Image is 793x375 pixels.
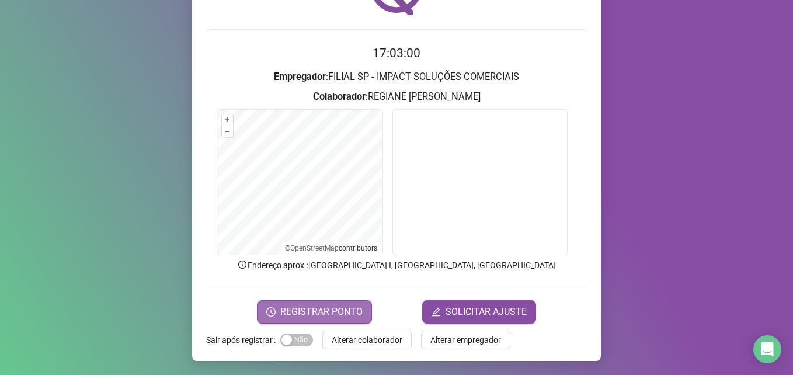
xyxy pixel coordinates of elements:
button: REGISTRAR PONTO [257,300,372,324]
time: 17:03:00 [373,46,420,60]
strong: Colaborador [313,91,366,102]
span: clock-circle [266,307,276,317]
label: Sair após registrar [206,331,280,349]
a: OpenStreetMap [290,244,339,252]
strong: Empregador [274,71,326,82]
span: Alterar empregador [430,334,501,346]
span: edit [432,307,441,317]
button: Alterar empregador [421,331,510,349]
span: Alterar colaborador [332,334,402,346]
h3: : REGIANE [PERSON_NAME] [206,89,587,105]
h3: : FILIAL SP - IMPACT SOLUÇÕES COMERCIAIS [206,70,587,85]
li: © contributors. [285,244,379,252]
button: editSOLICITAR AJUSTE [422,300,536,324]
button: + [222,114,233,126]
div: Open Intercom Messenger [753,335,781,363]
button: – [222,126,233,137]
span: info-circle [237,259,248,270]
button: Alterar colaborador [322,331,412,349]
span: REGISTRAR PONTO [280,305,363,319]
span: SOLICITAR AJUSTE [446,305,527,319]
p: Endereço aprox. : [GEOGRAPHIC_DATA] I, [GEOGRAPHIC_DATA], [GEOGRAPHIC_DATA] [206,259,587,272]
